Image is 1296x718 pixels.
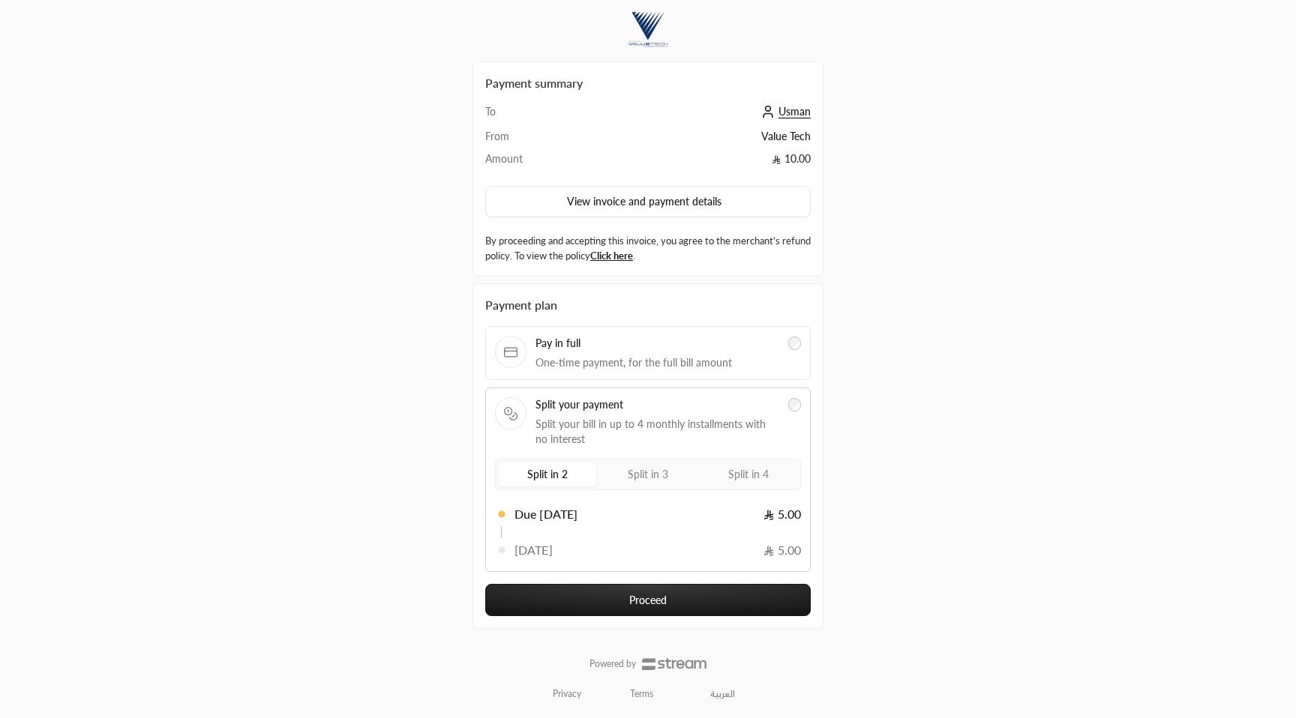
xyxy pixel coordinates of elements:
a: Terms [630,688,653,700]
span: Usman [778,105,811,118]
span: Split your bill in up to 4 monthly installments with no interest [535,417,779,447]
td: 10.00 [619,151,811,174]
span: Pay in full [535,336,779,351]
a: Usman [757,105,811,118]
button: View invoice and payment details [485,186,811,217]
td: From [485,129,619,151]
div: Payment plan [485,296,811,314]
a: Privacy [553,688,581,700]
td: Amount [485,151,619,174]
input: Pay in fullOne-time payment, for the full bill amount [788,337,802,350]
td: Value Tech [619,129,811,151]
span: 5.00 [763,541,801,559]
h2: Payment summary [485,74,811,92]
span: [DATE] [514,541,553,559]
span: Split in 3 [628,468,668,480]
span: Split in 2 [527,468,568,480]
p: Powered by [589,658,636,670]
img: Company Logo [628,9,668,49]
span: One-time payment, for the full bill amount [535,355,779,370]
td: To [485,104,619,129]
label: By proceeding and accepting this invoice, you agree to the merchant’s refund policy. To view the ... [485,234,811,263]
button: Proceed [485,584,811,616]
input: Split your paymentSplit your bill in up to 4 monthly installments with no interest [788,398,802,411]
span: Split your payment [535,397,779,412]
a: العربية [702,682,743,706]
span: Due [DATE] [514,505,577,523]
span: 5.00 [763,505,801,523]
a: Click here [590,250,633,262]
span: Split in 4 [728,468,769,480]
